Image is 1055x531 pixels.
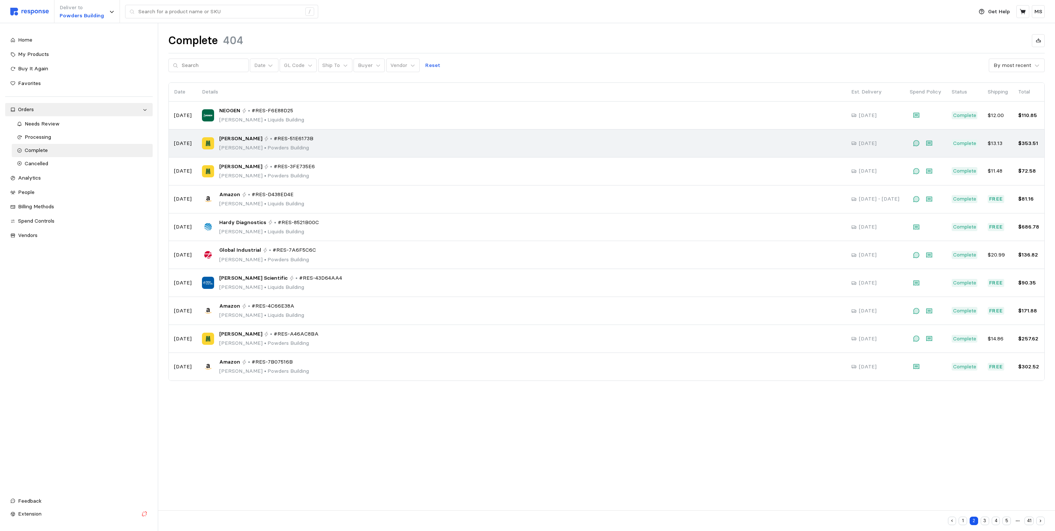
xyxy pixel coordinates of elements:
button: MS [1032,5,1045,18]
img: Amazon [202,193,214,205]
button: Vendor [386,59,420,72]
span: [PERSON_NAME] [219,163,262,171]
img: Amazon [202,305,214,317]
p: [DATE] [174,111,192,120]
span: Amazon [219,302,240,310]
p: [PERSON_NAME] Powders Building [219,367,309,375]
button: Extension [5,507,153,521]
button: 41 [1024,517,1034,525]
img: McMaster-Carr [202,137,214,149]
img: Global Industrial [202,249,214,261]
p: Complete [953,251,976,259]
span: #RES-8521B00C [278,219,319,227]
span: • [263,256,267,263]
span: Spend Controls [18,217,54,224]
p: [DATE] [174,139,192,148]
p: • [248,107,250,115]
p: Details [202,88,841,96]
p: [DATE] [174,363,192,371]
p: • [269,246,271,254]
img: svg%3e [10,8,49,15]
button: 4 [992,517,1000,525]
span: Analytics [18,174,41,181]
span: Billing Methods [18,203,54,210]
p: [DATE] [174,251,192,259]
h1: Complete [168,33,218,48]
a: Orders [5,103,153,116]
p: $302.52 [1018,363,1039,371]
p: $13.13 [988,139,1008,148]
p: Reset [425,61,440,70]
span: #RES-7A6F5C6C [273,246,316,254]
span: • [263,340,267,346]
span: My Products [18,51,49,57]
p: Free [989,223,1003,231]
p: [PERSON_NAME] Powders Building [219,339,319,347]
img: McMaster-Carr [202,333,214,345]
p: Deliver to [60,4,104,12]
a: Home [5,33,153,47]
p: Complete [953,335,976,343]
span: [PERSON_NAME] Scientific [219,274,288,282]
span: #RES-D438ED4E [252,191,294,199]
span: Home [18,36,32,43]
p: Free [989,279,1003,287]
p: $257.62 [1018,335,1039,343]
span: NEOGEN [219,107,240,115]
a: Spend Controls [5,215,153,228]
p: $14.86 [988,335,1008,343]
p: [DATE] [859,335,877,343]
p: $20.99 [988,251,1008,259]
p: [PERSON_NAME] Liquids Building [219,311,304,319]
p: • [248,358,250,366]
p: [DATE] - [DATE] [859,195,899,203]
span: Amazon [219,191,240,199]
a: Favorites [5,77,153,90]
p: [DATE] [174,307,192,315]
p: • [248,191,250,199]
span: • [263,284,267,290]
span: • [263,144,267,151]
p: Spend Policy [910,88,941,96]
span: Favorites [18,80,41,86]
span: Processing [25,134,51,140]
p: $90.35 [1018,279,1039,287]
p: Powders Building [60,12,104,20]
a: Billing Methods [5,200,153,213]
p: Complete [953,195,976,203]
p: • [295,274,298,282]
button: 5 [1002,517,1011,525]
p: $686.78 [1018,223,1039,231]
p: [PERSON_NAME] Liquids Building [219,200,304,208]
button: Feedback [5,495,153,508]
p: Free [989,195,1003,203]
img: Amazon [202,361,214,373]
span: #RES-4C66E38A [252,302,294,310]
button: 2 [970,517,978,525]
p: [DATE] [174,279,192,287]
span: Amazon [219,358,240,366]
p: • [274,219,276,227]
p: $110.85 [1018,111,1039,120]
div: Date [254,61,266,69]
span: #RES-A46AC8BA [274,330,319,338]
a: Cancelled [12,157,153,170]
p: GL Code [284,61,305,70]
span: • [263,172,267,179]
p: [DATE] [859,307,877,315]
span: #RES-51E6173B [274,135,313,143]
p: $353.51 [1018,139,1039,148]
p: [PERSON_NAME] Liquids Building [219,116,304,124]
p: [PERSON_NAME] Powders Building [219,172,315,180]
span: #RES-F6E88D25 [252,107,293,115]
button: Reset [421,59,444,72]
a: Buy It Again [5,62,153,75]
p: [PERSON_NAME] Liquids Building [219,228,319,236]
button: GL Code [280,59,317,72]
p: Complete [953,139,976,148]
a: Analytics [5,171,153,185]
button: Ship To [318,59,352,72]
p: Vendor [390,61,407,70]
p: Complete [953,307,976,315]
span: • [263,312,267,318]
